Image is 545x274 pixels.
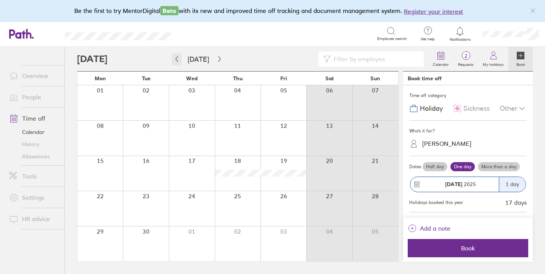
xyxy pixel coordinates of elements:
[370,75,380,81] span: Sun
[428,60,453,67] label: Calendar
[182,53,215,65] button: [DATE]
[409,164,421,169] span: Dates
[409,90,527,101] div: Time off category
[415,37,440,41] span: Get help
[445,181,476,187] span: 2025
[233,75,243,81] span: Thu
[478,162,520,171] label: More than a day
[3,89,64,105] a: People
[3,150,64,162] a: Allowances
[408,239,528,257] button: Book
[74,6,471,16] div: Be the first to try MentorDigital with its new and improved time off tracking and document manage...
[505,199,527,206] div: 17 days
[512,60,530,67] label: Book
[186,75,198,81] span: Wed
[3,211,64,226] a: HR advice
[3,169,64,184] a: Tools
[3,68,64,83] a: Overview
[413,245,523,252] span: Book
[325,75,334,81] span: Sat
[445,181,462,188] strong: [DATE]
[3,138,64,150] a: History
[500,101,527,116] div: Other
[463,105,490,113] span: Sickness
[192,30,212,37] div: Search
[423,162,447,171] label: Half day
[408,75,442,81] div: Book time off
[409,173,527,196] button: [DATE] 20251 day
[3,111,64,126] a: Time off
[409,125,527,137] div: Who's it for?
[499,177,526,192] div: 1 day
[453,47,478,71] a: 2Requests
[280,75,287,81] span: Fri
[377,37,407,41] span: Employee search
[3,126,64,138] a: Calendar
[453,60,478,67] label: Requests
[450,162,475,171] label: One day
[409,200,463,205] div: Holidays booked this year
[404,7,463,16] button: Register your interest
[478,60,508,67] label: My holidays
[478,47,508,71] a: My holidays
[160,6,178,15] span: Beta
[448,26,473,42] a: Notifications
[420,222,450,234] span: Add a note
[3,190,64,205] a: Settings
[420,105,443,113] span: Holiday
[408,222,450,234] button: Add a note
[428,47,453,71] a: Calendar
[508,47,533,71] a: Book
[453,53,478,59] span: 2
[142,75,151,81] span: Tue
[95,75,106,81] span: Mon
[448,37,473,42] span: Notifications
[422,140,471,147] div: [PERSON_NAME]
[331,52,419,66] input: Filter by employee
